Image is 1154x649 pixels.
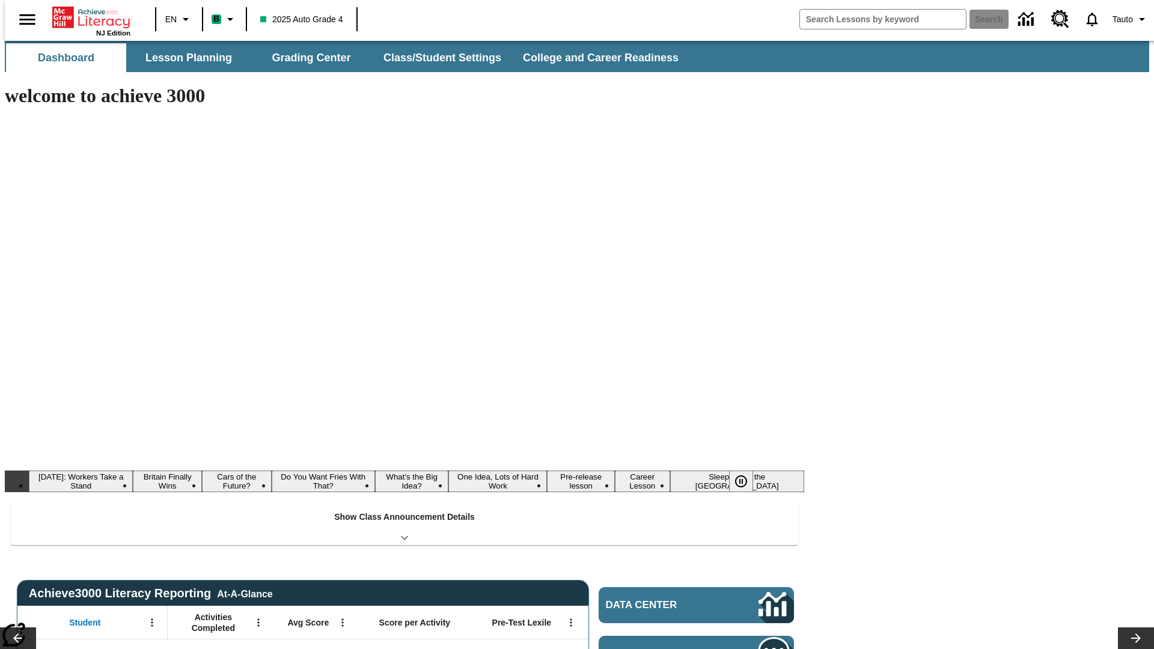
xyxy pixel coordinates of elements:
button: Open Menu [143,614,161,632]
button: Slide 1 Labor Day: Workers Take a Stand [29,471,133,492]
div: Home [52,4,130,37]
button: Open Menu [562,614,580,632]
div: Show Class Announcement Details [11,504,798,545]
button: Lesson carousel, Next [1118,627,1154,649]
button: Open Menu [334,614,352,632]
span: Data Center [606,599,718,611]
p: Show Class Announcement Details [334,511,475,523]
a: Home [52,5,130,29]
button: Slide 5 What's the Big Idea? [375,471,449,492]
span: Score per Activity [379,617,451,628]
button: Grading Center [251,43,371,72]
button: Pause [729,471,753,492]
button: Slide 7 Pre-release lesson [547,471,615,492]
a: Data Center [599,587,794,623]
button: Lesson Planning [129,43,249,72]
div: At-A-Glance [217,587,272,600]
span: Avg Score [287,617,329,628]
button: Profile/Settings [1108,8,1154,30]
button: Language: EN, Select a language [160,8,198,30]
input: search field [800,10,966,29]
span: Achieve3000 Literacy Reporting [29,587,273,600]
span: Activities Completed [174,612,253,633]
button: College and Career Readiness [513,43,688,72]
button: Open Menu [249,614,267,632]
button: Class/Student Settings [374,43,511,72]
button: Slide 6 One Idea, Lots of Hard Work [448,471,547,492]
h1: welcome to achieve 3000 [5,85,804,107]
button: Slide 4 Do You Want Fries With That? [272,471,375,492]
a: Data Center [1011,3,1044,36]
button: Dashboard [6,43,126,72]
button: Boost Class color is mint green. Change class color [207,8,242,30]
button: Slide 2 Britain Finally Wins [133,471,201,492]
span: Tauto [1113,13,1133,26]
span: Pre-Test Lexile [492,617,552,628]
div: Pause [729,471,765,492]
button: Slide 3 Cars of the Future? [202,471,272,492]
button: Open side menu [10,2,45,37]
span: EN [165,13,177,26]
span: 2025 Auto Grade 4 [260,13,343,26]
span: NJ Edition [96,29,130,37]
button: Slide 8 Career Lesson [615,471,670,492]
span: Student [69,617,100,628]
a: Resource Center, Will open in new tab [1044,3,1076,35]
div: SubNavbar [5,41,1149,72]
a: Notifications [1076,4,1108,35]
button: Slide 9 Sleepless in the Animal Kingdom [670,471,804,492]
div: SubNavbar [5,43,689,72]
span: B [213,11,219,26]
